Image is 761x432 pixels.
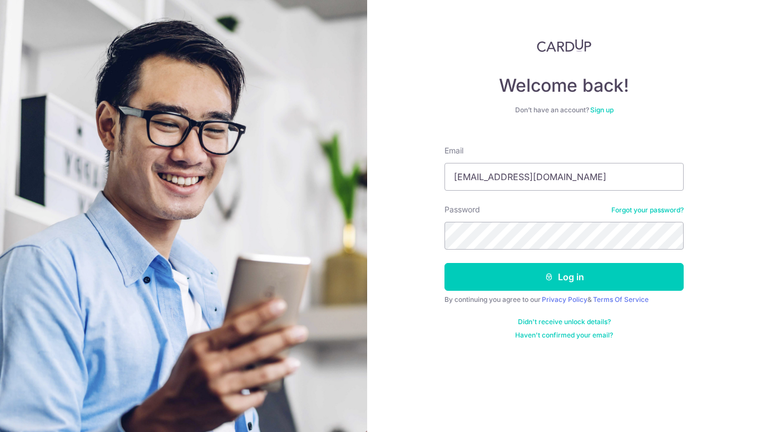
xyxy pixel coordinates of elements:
label: Password [444,204,480,215]
label: Email [444,145,463,156]
input: Enter your Email [444,163,684,191]
a: Terms Of Service [593,295,649,304]
a: Didn't receive unlock details? [518,317,611,326]
button: Log in [444,263,684,291]
a: Haven't confirmed your email? [515,331,613,340]
a: Sign up [590,106,614,114]
div: By continuing you agree to our & [444,295,684,304]
img: CardUp Logo [537,39,591,52]
div: Don’t have an account? [444,106,684,115]
a: Forgot your password? [611,206,684,215]
a: Privacy Policy [542,295,587,304]
h4: Welcome back! [444,75,684,97]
